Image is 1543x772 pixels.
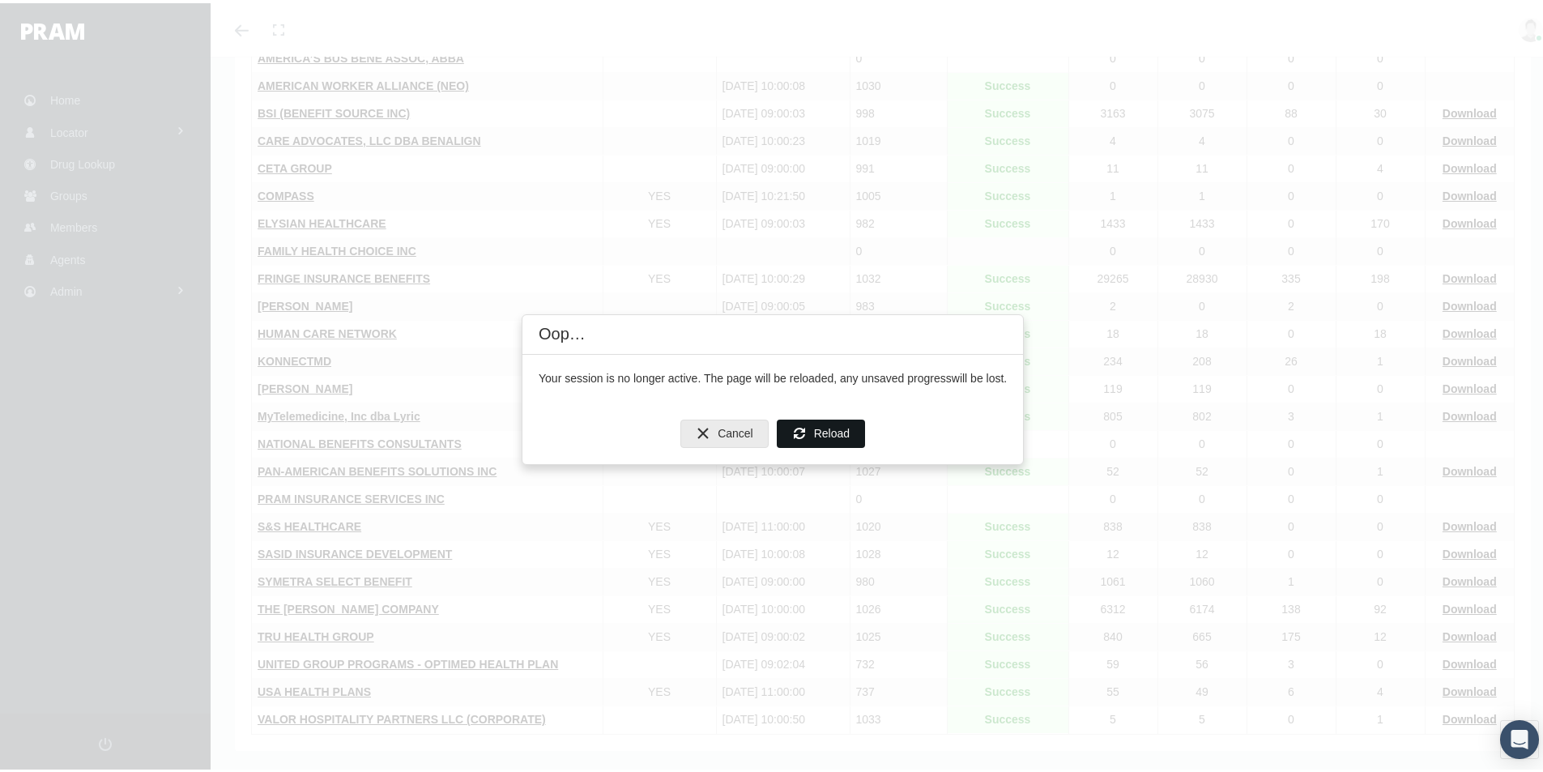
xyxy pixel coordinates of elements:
[680,416,769,445] div: Cancel
[777,416,865,445] div: Reload
[814,424,850,437] span: Reload
[539,320,588,342] div: Oops...
[539,368,1007,383] div: Your session is no longer active. The page will be reloaded, any unsaved progress
[718,424,753,437] span: Cancel
[1500,717,1539,756] div: Open Intercom Messenger
[952,369,1007,382] b: will be lost.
